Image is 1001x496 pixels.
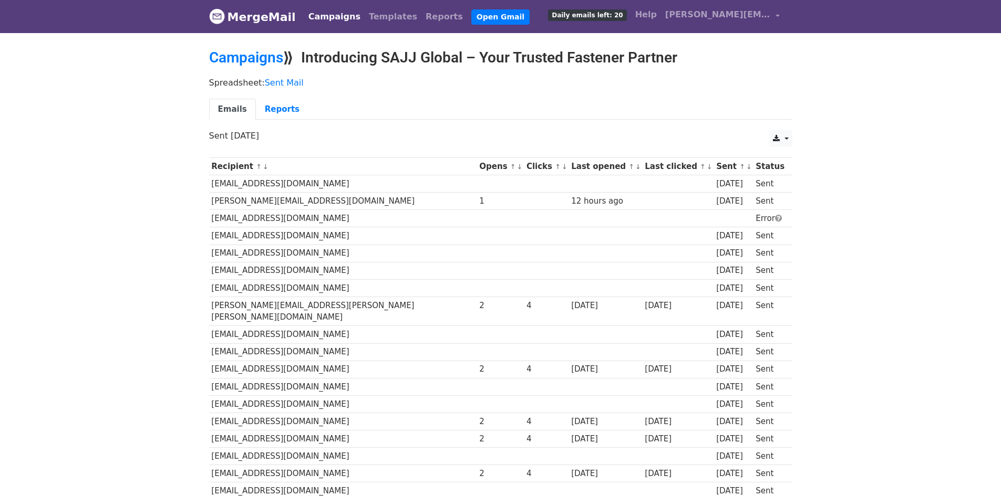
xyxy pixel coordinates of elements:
td: [EMAIL_ADDRESS][DOMAIN_NAME] [209,378,477,395]
td: Sent [753,326,787,343]
div: [DATE] [716,450,751,462]
td: [EMAIL_ADDRESS][DOMAIN_NAME] [209,227,477,245]
div: [DATE] [716,381,751,393]
span: Daily emails left: 20 [548,9,626,21]
a: Campaigns [209,49,283,66]
td: [EMAIL_ADDRESS][DOMAIN_NAME] [209,448,477,465]
div: [DATE] [716,433,751,445]
a: ↓ [263,163,269,171]
td: [EMAIL_ADDRESS][DOMAIN_NAME] [209,279,477,297]
div: [DATE] [716,230,751,242]
div: [DATE] [571,416,639,428]
td: [EMAIL_ADDRESS][DOMAIN_NAME] [209,175,477,193]
h2: ⟫ Introducing SAJJ Global – Your Trusted Fastener Partner [209,49,792,67]
div: 2 [479,300,521,312]
a: Open Gmail [471,9,530,25]
div: 4 [527,433,566,445]
div: 4 [527,416,566,428]
th: Sent [714,158,753,175]
div: [DATE] [716,363,751,375]
td: Sent [753,361,787,378]
td: Sent [753,378,787,395]
div: [DATE] [571,433,639,445]
div: 4 [527,468,566,480]
td: Sent [753,279,787,297]
td: [EMAIL_ADDRESS][DOMAIN_NAME] [209,430,477,448]
div: 12 hours ago [571,195,639,207]
div: [DATE] [716,346,751,358]
div: [DATE] [571,363,639,375]
th: Opens [477,158,524,175]
div: [DATE] [645,416,711,428]
td: Sent [753,245,787,262]
td: [EMAIL_ADDRESS][DOMAIN_NAME] [209,361,477,378]
th: Clicks [524,158,569,175]
img: MergeMail logo [209,8,225,24]
div: [DATE] [571,468,639,480]
a: ↓ [746,163,752,171]
a: Daily emails left: 20 [544,4,631,25]
div: [DATE] [645,300,711,312]
div: [DATE] [716,195,751,207]
td: Sent [753,343,787,361]
td: Sent [753,193,787,210]
a: Templates [365,6,421,27]
a: ↑ [628,163,634,171]
td: Sent [753,448,787,465]
div: [DATE] [716,398,751,410]
div: [DATE] [645,363,711,375]
div: [DATE] [645,468,711,480]
td: [EMAIL_ADDRESS][DOMAIN_NAME]​​​​​​​ [209,210,477,227]
div: 2 [479,468,521,480]
div: 4 [527,300,566,312]
div: [DATE] [716,416,751,428]
div: [DATE] [716,300,751,312]
div: [DATE] [571,300,639,312]
a: Campaigns [304,6,365,27]
div: 2 [479,433,521,445]
th: Status [753,158,787,175]
a: ↑ [256,163,262,171]
td: Sent [753,262,787,279]
div: 2 [479,416,521,428]
div: [DATE] [645,433,711,445]
td: [EMAIL_ADDRESS][DOMAIN_NAME] [209,395,477,413]
p: Sent [DATE] [209,130,792,141]
div: 4 [527,363,566,375]
a: Reports [421,6,467,27]
p: Spreadsheet: [209,77,792,88]
td: [PERSON_NAME][EMAIL_ADDRESS][DOMAIN_NAME] [209,193,477,210]
a: ↑ [700,163,706,171]
div: 2 [479,363,521,375]
td: Sent [753,465,787,482]
div: [DATE] [716,178,751,190]
td: [EMAIL_ADDRESS][DOMAIN_NAME] [209,465,477,482]
span: [PERSON_NAME][EMAIL_ADDRESS][DOMAIN_NAME] [665,8,770,21]
a: MergeMail [209,6,296,28]
a: ↑ [555,163,561,171]
a: ↓ [707,163,713,171]
a: ↑ [510,163,516,171]
a: Sent Mail [265,78,304,88]
td: Sent [753,413,787,430]
td: [EMAIL_ADDRESS][DOMAIN_NAME] [209,245,477,262]
a: [PERSON_NAME][EMAIL_ADDRESS][DOMAIN_NAME] [661,4,784,29]
div: [DATE] [716,329,751,341]
a: Emails [209,99,256,120]
a: ↓ [517,163,523,171]
th: Last opened [569,158,642,175]
td: Error [753,210,787,227]
a: Reports [256,99,308,120]
div: [DATE] [716,265,751,277]
td: Sent [753,297,787,326]
th: Recipient [209,158,477,175]
td: Sent [753,430,787,448]
a: ↓ [562,163,567,171]
th: Last clicked [643,158,714,175]
div: [DATE] [716,247,751,259]
td: Sent [753,395,787,413]
td: [EMAIL_ADDRESS][DOMAIN_NAME] [209,326,477,343]
div: [DATE] [716,282,751,294]
a: Help [631,4,661,25]
td: [EMAIL_ADDRESS][DOMAIN_NAME] [209,343,477,361]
